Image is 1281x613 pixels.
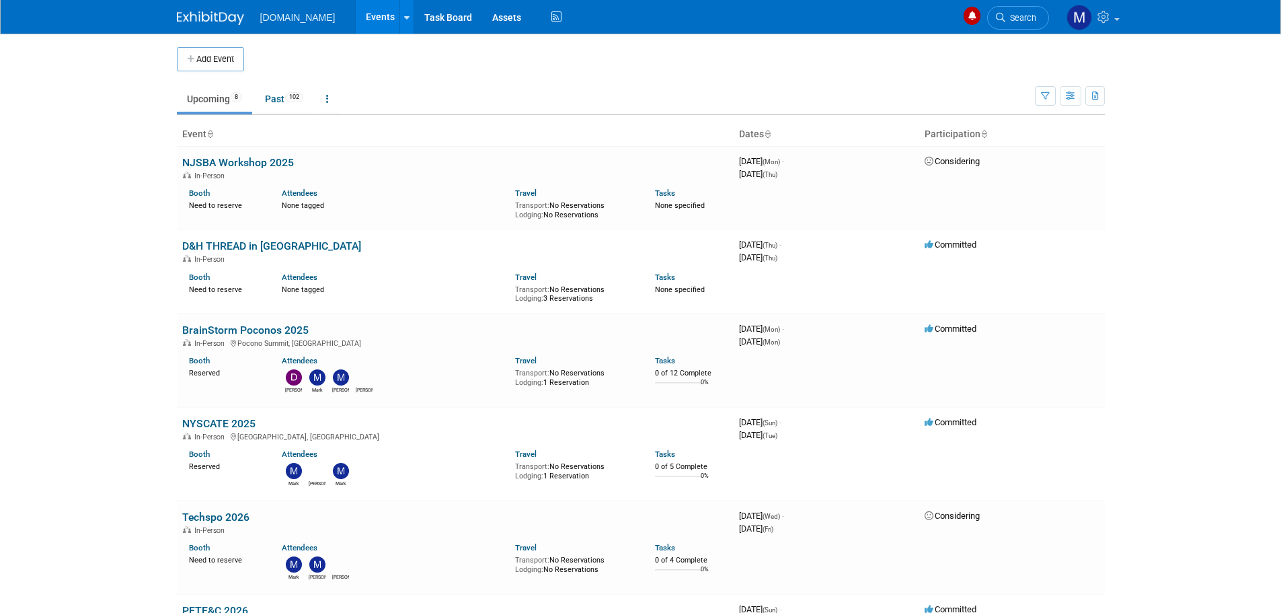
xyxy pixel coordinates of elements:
span: (Thu) [763,254,777,262]
img: Stephen Bart [333,556,349,573]
button: Add Event [177,47,244,71]
img: Mark Menzella [309,369,325,386]
div: 0 of 12 Complete [655,369,728,378]
a: Past102 [255,86,313,112]
img: In-Person Event [183,526,191,533]
a: Booth [189,543,210,552]
div: Need to reserve [189,199,262,211]
a: Tasks [655,188,675,198]
div: Pocono Summit, [GEOGRAPHIC_DATA] [182,337,728,348]
span: Transport: [515,369,549,377]
span: Considering [925,511,980,521]
td: 0% [701,379,709,397]
div: Reserved [189,460,262,472]
span: - [782,511,784,521]
span: (Thu) [763,171,777,178]
a: BrainStorm Poconos 2025 [182,324,309,336]
a: D&H THREAD in [GEOGRAPHIC_DATA] [182,240,361,252]
a: Tasks [655,449,675,459]
div: [GEOGRAPHIC_DATA], [GEOGRAPHIC_DATA] [182,431,728,441]
span: Committed [925,417,976,427]
span: (Tue) [763,432,777,439]
span: - [782,156,784,166]
img: ExhibitDay [177,11,244,25]
div: Damien Dimino [285,386,302,394]
span: In-Person [194,255,229,264]
span: Lodging: [515,378,543,387]
span: (Wed) [763,513,780,520]
span: 8 [231,92,242,102]
div: Matthew Levin [332,386,349,394]
div: No Reservations 1 Reservation [515,460,635,480]
div: No Reservations 3 Reservations [515,283,635,303]
img: In-Person Event [183,255,191,262]
a: Travel [515,188,537,198]
div: Stephen Bart [309,479,325,487]
img: Mark Menzella [286,463,302,479]
span: [DATE] [739,336,780,347]
span: (Fri) [763,526,773,533]
td: 0% [701,566,709,584]
a: Attendees [282,543,317,552]
div: Stephen Bart [356,386,373,394]
a: Attendees [282,273,317,282]
span: [DATE] [739,169,777,179]
span: - [782,324,784,334]
img: Mark Triftshauser [333,463,349,479]
span: (Sun) [763,419,777,427]
a: Techspo 2026 [182,511,249,524]
a: Upcoming8 [177,86,252,112]
a: Tasks [655,273,675,282]
a: Travel [515,543,537,552]
div: Matthew Levin [309,573,325,581]
div: Need to reserve [189,553,262,565]
span: (Thu) [763,242,777,249]
div: No Reservations 1 Reservation [515,366,635,387]
div: Mark Menzella [285,479,302,487]
span: In-Person [194,433,229,441]
a: Sort by Start Date [764,129,771,139]
span: [DATE] [739,524,773,534]
img: In-Person Event [183,172,191,178]
span: Transport: [515,556,549,565]
a: Search [987,6,1049,30]
div: Stephen Bart [332,573,349,581]
span: (Mon) [763,338,780,346]
span: Transport: [515,285,549,294]
img: Mark Menzella [1066,5,1092,30]
img: Matthew Levin [309,556,325,573]
div: Mark Triftshauser [332,479,349,487]
div: No Reservations No Reservations [515,199,635,219]
span: (Mon) [763,158,780,166]
span: Considering [925,156,980,166]
a: Travel [515,356,537,365]
span: Lodging: [515,565,543,574]
a: Booth [189,188,210,198]
span: [DATE] [739,430,777,440]
a: Attendees [282,449,317,459]
a: Attendees [282,356,317,365]
th: Dates [734,123,919,146]
td: 0% [701,472,709,491]
div: Mark Menzella [309,386,325,394]
a: Sort by Event Name [206,129,213,139]
span: Lodging: [515,472,543,480]
img: Matthew Levin [333,369,349,386]
a: NJSBA Workshop 2025 [182,156,294,169]
span: Committed [925,324,976,334]
span: Transport: [515,201,549,210]
span: - [779,240,781,250]
span: [DATE] [739,511,784,521]
div: Mark Menzella [285,573,302,581]
img: Stephen Bart [356,369,373,386]
img: Damien Dimino [286,369,302,386]
span: [DATE] [739,324,784,334]
span: [DATE] [739,252,777,262]
div: 0 of 4 Complete [655,556,728,565]
img: In-Person Event [183,433,191,439]
a: Booth [189,449,210,459]
div: None tagged [282,199,505,211]
a: Booth [189,356,210,365]
span: [DATE] [739,240,781,250]
a: Travel [515,449,537,459]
